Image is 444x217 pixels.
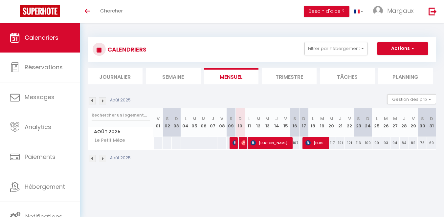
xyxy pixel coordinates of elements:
[281,108,290,137] th: 15
[384,116,388,122] abbr: M
[202,116,206,122] abbr: M
[110,155,131,161] p: Août 2025
[329,116,333,122] abbr: M
[366,116,369,122] abbr: D
[390,108,400,137] th: 27
[220,116,223,122] abbr: V
[25,63,63,71] span: Réservations
[284,116,287,122] abbr: V
[157,116,160,122] abbr: V
[25,153,55,161] span: Paiements
[175,116,178,122] abbr: D
[378,68,433,84] li: Planning
[100,7,123,14] span: Chercher
[403,116,406,122] abbr: J
[163,108,172,137] th: 02
[92,109,150,121] input: Rechercher un logement...
[185,116,187,122] abbr: L
[304,6,349,17] button: Besoin d'aide ?
[354,137,363,149] div: 113
[251,137,290,149] span: [PERSON_NAME]
[217,108,227,137] th: 08
[300,108,309,137] th: 17
[305,137,327,149] span: [PERSON_NAME]
[88,127,153,137] span: Août 2025
[192,116,196,122] abbr: M
[235,108,245,137] th: 10
[241,137,244,149] span: [PERSON_NAME]
[409,108,418,137] th: 29
[372,137,382,149] div: 99
[204,68,259,84] li: Mensuel
[272,108,281,137] th: 14
[293,116,296,122] abbr: S
[154,108,163,137] th: 01
[429,7,437,15] img: logout
[348,116,351,122] abbr: V
[248,116,250,122] abbr: L
[339,116,342,122] abbr: J
[233,137,235,149] span: [PERSON_NAME]
[254,108,263,137] th: 12
[275,116,278,122] abbr: J
[357,116,360,122] abbr: S
[25,183,65,191] span: Hébergement
[318,108,327,137] th: 19
[181,108,190,137] th: 04
[106,42,146,57] h3: CALENDRIERS
[363,108,372,137] th: 24
[409,137,418,149] div: 82
[265,116,269,122] abbr: M
[245,108,254,137] th: 11
[320,68,375,84] li: Tâches
[20,5,60,17] img: Super Booking
[427,108,436,137] th: 31
[89,137,127,144] span: Le Petit Mèze
[110,97,131,103] p: Août 2025
[327,108,336,137] th: 20
[377,42,428,55] button: Actions
[381,108,390,137] th: 26
[363,137,372,149] div: 100
[230,116,233,122] abbr: S
[312,116,314,122] abbr: L
[393,116,397,122] abbr: M
[263,108,272,137] th: 13
[238,116,242,122] abbr: D
[372,108,382,137] th: 25
[302,116,305,122] abbr: D
[387,7,413,15] span: Margaux
[262,68,317,84] li: Trimestre
[304,42,367,55] button: Filtrer par hébergement
[345,108,354,137] th: 22
[290,137,300,149] div: 107
[88,68,143,84] li: Journalier
[373,6,383,16] img: ...
[376,116,378,122] abbr: L
[418,108,427,137] th: 30
[208,108,217,137] th: 07
[290,108,300,137] th: 16
[25,123,51,131] span: Analytics
[421,116,424,122] abbr: S
[390,137,400,149] div: 94
[418,137,427,149] div: 78
[146,68,201,84] li: Semaine
[381,137,390,149] div: 93
[211,116,214,122] abbr: J
[412,116,415,122] abbr: V
[400,137,409,149] div: 84
[427,137,436,149] div: 69
[320,116,324,122] abbr: M
[256,116,260,122] abbr: M
[336,137,345,149] div: 121
[430,116,433,122] abbr: D
[199,108,208,137] th: 06
[345,137,354,149] div: 121
[172,108,181,137] th: 03
[308,108,318,137] th: 18
[354,108,363,137] th: 23
[387,94,436,104] button: Gestion des prix
[25,93,55,101] span: Messages
[25,33,58,42] span: Calendriers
